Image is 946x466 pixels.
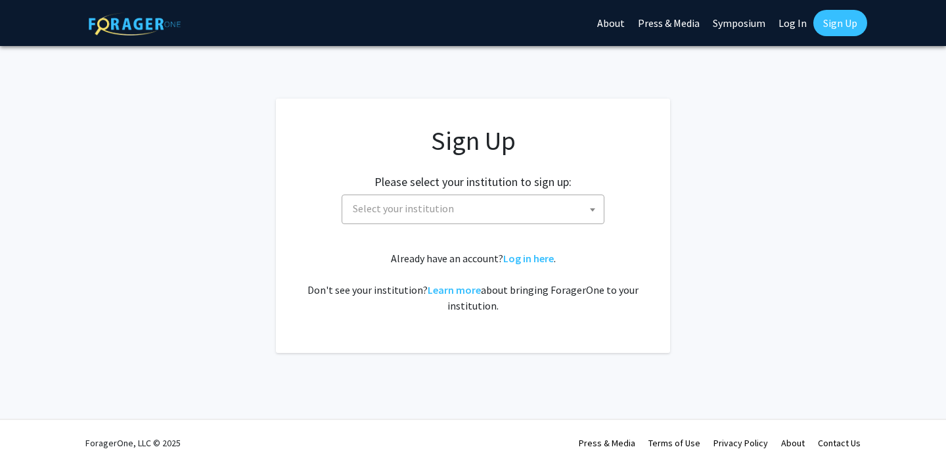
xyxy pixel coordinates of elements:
[85,420,181,466] div: ForagerOne, LLC © 2025
[503,252,554,265] a: Log in here
[374,175,572,189] h2: Please select your institution to sign up:
[89,12,181,35] img: ForagerOne Logo
[813,10,867,36] a: Sign Up
[713,437,768,449] a: Privacy Policy
[302,125,644,156] h1: Sign Up
[342,195,604,224] span: Select your institution
[818,437,861,449] a: Contact Us
[428,283,481,296] a: Learn more about bringing ForagerOne to your institution
[302,250,644,314] div: Already have an account? . Don't see your institution? about bringing ForagerOne to your institut...
[353,202,454,215] span: Select your institution
[348,195,604,222] span: Select your institution
[579,437,635,449] a: Press & Media
[781,437,805,449] a: About
[648,437,700,449] a: Terms of Use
